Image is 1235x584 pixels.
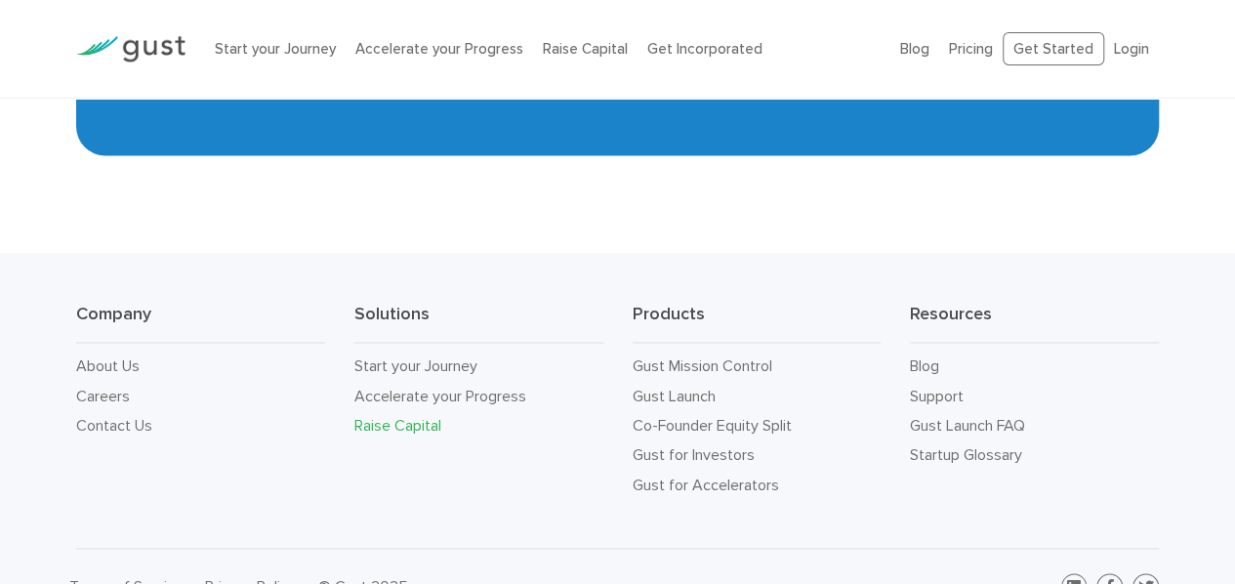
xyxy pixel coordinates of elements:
[910,302,1159,343] h3: Resources
[76,302,325,343] h3: Company
[215,40,336,58] a: Start your Journey
[910,355,939,374] a: Blog
[633,302,882,343] h3: Products
[1003,32,1104,66] a: Get Started
[354,355,477,374] a: Start your Journey
[633,475,779,493] a: Gust for Accelerators
[910,415,1025,434] a: Gust Launch FAQ
[354,415,441,434] a: Raise Capital
[910,444,1022,463] a: Startup Glossary
[633,386,716,404] a: Gust Launch
[354,302,603,343] h3: Solutions
[355,40,523,58] a: Accelerate your Progress
[647,40,762,58] a: Get Incorporated
[633,355,772,374] a: Gust Mission Control
[76,415,152,434] a: Contact Us
[900,40,929,58] a: Blog
[76,355,140,374] a: About Us
[1114,40,1149,58] a: Login
[76,36,185,63] img: Gust Logo
[633,444,755,463] a: Gust for Investors
[633,415,792,434] a: Co-Founder Equity Split
[543,40,628,58] a: Raise Capital
[949,40,993,58] a: Pricing
[354,386,526,404] a: Accelerate your Progress
[910,386,964,404] a: Support
[76,386,130,404] a: Careers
